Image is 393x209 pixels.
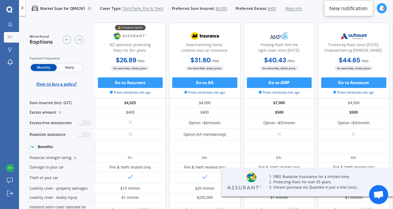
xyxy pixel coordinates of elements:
[100,6,121,11] span: Cover Type:
[226,172,263,191] img: Assurant.webp
[38,145,53,149] div: Benefits
[174,42,236,56] div: Award-winning home, contents and car insurance.
[185,90,225,95] span: Prices retrieved a min ago
[23,172,95,184] div: Theft of your car
[116,56,136,64] b: $26.89
[248,42,311,56] div: Helping Kiwis find the right cover since [DATE].
[318,108,389,117] div: $500
[183,132,226,137] div: Option (AA membership)
[276,155,282,160] div: AA-
[36,81,77,87] span: How to buy a policy?
[110,90,151,95] span: Prices retrieved a min ago
[285,6,302,11] span: More info
[185,66,224,71] span: No extra fees, direct price.
[23,163,95,172] div: Damage to your car
[244,108,315,117] div: $500
[268,6,276,11] span: $400
[95,108,166,117] div: $400
[329,5,368,12] div: New notification
[260,66,299,71] span: No extra fees, direct price.
[30,56,83,61] div: Payment frequency
[236,6,267,11] span: Preferred Excess:
[191,56,211,64] b: $31.80
[95,99,166,108] div: $4,025
[121,195,139,200] div: $1 million
[23,108,95,117] div: Excess amount
[270,195,288,200] div: $1 million
[318,99,389,108] div: $4,000
[264,56,286,64] b: $40.43
[172,6,215,11] span: Preferred Sum Insured:
[258,165,300,170] div: Fire & theft related only
[57,64,82,71] span: Yearly
[189,120,220,126] div: Option <$6/month
[287,58,294,63] span: / mo
[244,99,315,108] div: $7,000
[32,5,38,12] img: car.f15378c7a67c060ca3f3.svg
[336,29,371,42] img: Autosure.webp
[263,120,295,126] div: Option <$5/month
[23,129,95,141] div: Roadside assistance
[30,34,53,39] span: We've found
[6,164,14,172] img: c994ef5aa5f0326e30178beb0b883d0e
[169,99,241,108] div: $4,000
[31,64,56,71] span: Monthly
[247,77,312,88] button: Go to AMP
[361,58,368,63] span: / mo
[351,155,357,160] div: AA-
[259,90,300,95] span: Prices retrieved a min ago
[195,186,214,191] div: $20 million
[128,155,132,160] div: A+
[202,155,208,160] div: AA-
[339,56,360,64] b: $44.65
[269,179,380,185] p: 2. Protecting Kiwis for over 35 years.
[111,66,150,71] span: No extra fees, direct price.
[30,38,53,45] span: 6 options
[172,77,237,88] button: Go to AA
[333,90,374,95] span: Prices retrieved a min ago
[216,6,227,11] span: $4,000
[23,193,95,203] div: Liability cover - bodily injury
[338,120,369,126] div: Option <$5/month
[110,165,151,170] div: Fire & theft related only
[323,42,385,56] div: Trusted by Kiwis since [DATE]. Underwritten by [PERSON_NAME].
[369,185,388,204] div: Open chat
[23,99,95,108] div: Sum insured (incl. GST)
[99,42,162,56] div: NZ operated; protecting Kiwis for 30+ years.
[269,174,380,179] p: 1. FREE Roadside Assistance for a limited time.
[113,29,148,42] img: Assurant.png
[120,186,140,191] div: $10 million
[98,77,163,88] button: Go to Assurant
[262,29,297,42] img: AMP.webp
[345,195,362,200] div: $1 million
[40,6,85,11] p: Market Scan for QMK261
[115,25,145,30] div: 💰 Cheapest option
[333,165,374,170] div: Fire & theft related only
[23,184,95,193] div: Liability cover - property damages
[169,108,241,117] div: $400
[184,165,225,170] div: Fire & theft related only
[269,185,380,190] p: 3. Instant purchase via Quashed in just a few clicks.
[122,6,163,11] span: Third Party, Fire & Theft
[187,29,222,42] img: AA.webp
[334,66,373,71] span: No extra fees, direct price.
[137,58,144,63] span: / mo
[212,58,219,63] span: / mo
[23,153,95,163] div: Financial strength rating
[23,117,95,129] div: Excess-free windscreen
[197,195,213,200] div: $250,000
[321,77,386,88] button: Go to Autosure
